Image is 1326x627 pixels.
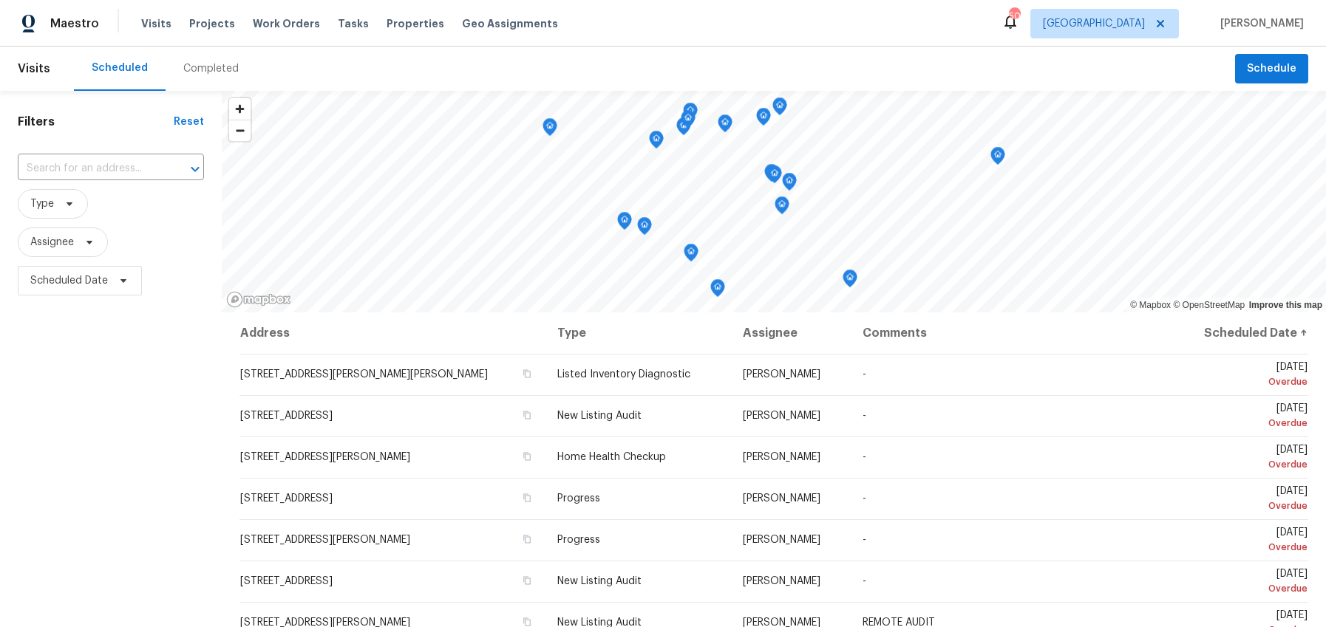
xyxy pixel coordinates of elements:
div: Reset [174,114,204,129]
button: Copy Address [520,532,534,546]
th: Comments [851,312,1172,354]
button: Copy Address [520,450,534,463]
span: - [863,452,866,462]
span: New Listing Audit [557,576,642,586]
div: Overdue [1183,416,1308,431]
span: Scheduled Date [30,273,108,288]
span: [PERSON_NAME] [1214,16,1304,31]
span: - [863,535,866,545]
span: [DATE] [1183,569,1308,596]
div: Map marker [990,147,1005,170]
h1: Filters [18,114,174,129]
th: Assignee [731,312,851,354]
span: Visits [18,52,50,85]
div: Map marker [756,108,771,131]
span: Tasks [338,18,369,29]
div: Map marker [772,97,787,120]
span: [DATE] [1183,445,1308,472]
span: [PERSON_NAME] [743,535,820,545]
div: Map marker [649,131,664,154]
div: Map marker [543,118,557,141]
a: Mapbox homepage [226,291,291,308]
div: Scheduled [92,61,148,75]
a: Improve this map [1249,300,1322,310]
div: Overdue [1183,498,1308,513]
button: Open [185,159,205,179]
div: Map marker [710,279,725,302]
span: [DATE] [1183,527,1308,555]
div: Map marker [843,270,857,292]
span: Schedule [1247,60,1296,78]
span: Type [30,196,54,211]
div: Overdue [1183,540,1308,555]
span: Home Health Checkup [557,452,666,462]
span: Assignee [30,235,74,250]
span: Progress [557,535,600,545]
canvas: Map [222,91,1326,312]
span: - [863,369,866,380]
div: Map marker [782,173,797,196]
div: Map marker [676,117,691,140]
div: Overdue [1183,581,1308,596]
div: 50 [1009,9,1019,24]
div: Map marker [637,217,652,240]
span: [STREET_ADDRESS] [240,576,333,586]
a: Mapbox [1130,300,1171,310]
span: [PERSON_NAME] [743,493,820,504]
span: New Listing Audit [557,411,642,421]
span: - [863,493,866,504]
span: [PERSON_NAME] [743,411,820,421]
th: Scheduled Date ↑ [1171,312,1308,354]
button: Copy Address [520,574,534,587]
span: [GEOGRAPHIC_DATA] [1043,16,1145,31]
input: Search for an address... [18,157,163,180]
span: [STREET_ADDRESS][PERSON_NAME] [240,452,410,462]
span: [PERSON_NAME] [743,452,820,462]
div: Map marker [681,110,696,133]
div: Map marker [684,244,698,267]
div: Map marker [617,212,632,235]
button: Copy Address [520,408,534,422]
button: Zoom in [229,98,251,120]
span: Maestro [50,16,99,31]
span: [PERSON_NAME] [743,576,820,586]
span: [STREET_ADDRESS] [240,493,333,504]
div: Overdue [1183,457,1308,472]
div: Map marker [764,164,779,187]
button: Copy Address [520,367,534,380]
span: [STREET_ADDRESS] [240,411,333,421]
div: Map marker [775,196,789,219]
span: - [863,576,866,586]
span: Progress [557,493,600,504]
span: [DATE] [1183,486,1308,513]
button: Schedule [1235,54,1308,84]
span: Listed Inventory Diagnostic [557,369,690,380]
span: Projects [189,16,235,31]
div: Completed [183,61,239,76]
span: Properties [387,16,444,31]
div: Map marker [718,114,732,137]
span: [PERSON_NAME] [743,369,820,380]
div: Map marker [683,103,698,126]
a: OpenStreetMap [1173,300,1245,310]
span: [DATE] [1183,403,1308,431]
th: Address [239,312,545,354]
span: Visits [141,16,171,31]
button: Copy Address [520,491,534,504]
button: Zoom out [229,120,251,141]
span: [DATE] [1183,362,1308,389]
div: Overdue [1183,374,1308,389]
div: Map marker [767,165,782,188]
span: Work Orders [253,16,320,31]
span: Geo Assignments [462,16,558,31]
th: Type [545,312,731,354]
span: - [863,411,866,421]
span: [STREET_ADDRESS][PERSON_NAME] [240,535,410,545]
span: [STREET_ADDRESS][PERSON_NAME][PERSON_NAME] [240,369,488,380]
